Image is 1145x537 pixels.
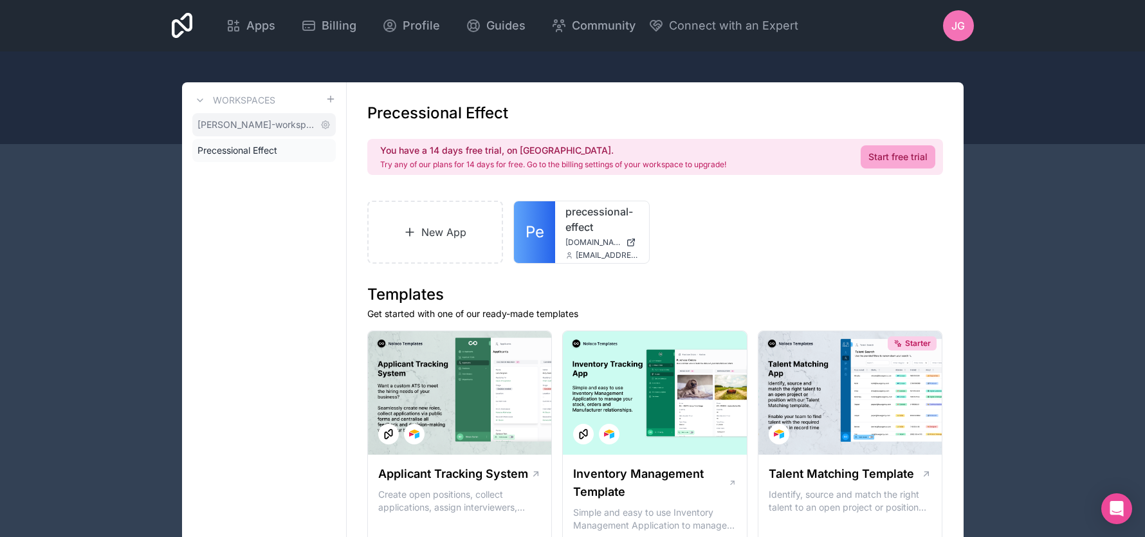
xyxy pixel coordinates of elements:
[604,429,614,439] img: Airtable Logo
[213,94,275,107] h3: Workspaces
[861,145,935,168] a: Start free trial
[648,17,798,35] button: Connect with an Expert
[455,12,536,40] a: Guides
[573,465,728,501] h1: Inventory Management Template
[378,488,542,514] p: Create open positions, collect applications, assign interviewers, centralise candidate feedback a...
[403,17,440,35] span: Profile
[197,118,315,131] span: [PERSON_NAME]-workspace
[576,250,639,260] span: [EMAIL_ADDRESS][DOMAIN_NAME]
[572,17,636,35] span: Community
[526,222,544,242] span: Pe
[372,12,450,40] a: Profile
[1101,493,1132,524] div: Open Intercom Messenger
[367,307,943,320] p: Get started with one of our ready-made templates
[380,144,726,157] h2: You have a 14 days free trial, on [GEOGRAPHIC_DATA].
[367,284,943,305] h1: Templates
[486,17,526,35] span: Guides
[322,17,356,35] span: Billing
[378,465,528,483] h1: Applicant Tracking System
[774,429,784,439] img: Airtable Logo
[514,201,555,263] a: Pe
[380,159,726,170] p: Try any of our plans for 14 days for free. Go to the billing settings of your workspace to upgrade!
[769,465,914,483] h1: Talent Matching Template
[573,506,737,532] p: Simple and easy to use Inventory Management Application to manage your stock, orders and Manufact...
[246,17,275,35] span: Apps
[367,103,508,123] h1: Precessional Effect
[541,12,646,40] a: Community
[669,17,798,35] span: Connect with an Expert
[769,488,932,514] p: Identify, source and match the right talent to an open project or position with our Talent Matchi...
[215,12,286,40] a: Apps
[565,237,639,248] a: [DOMAIN_NAME]
[291,12,367,40] a: Billing
[905,338,931,349] span: Starter
[565,237,621,248] span: [DOMAIN_NAME]
[192,93,275,108] a: Workspaces
[951,18,965,33] span: JG
[409,429,419,439] img: Airtable Logo
[367,201,504,264] a: New App
[192,113,336,136] a: [PERSON_NAME]-workspace
[192,139,336,162] a: Precessional Effect
[565,204,639,235] a: precessional-effect
[197,144,277,157] span: Precessional Effect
